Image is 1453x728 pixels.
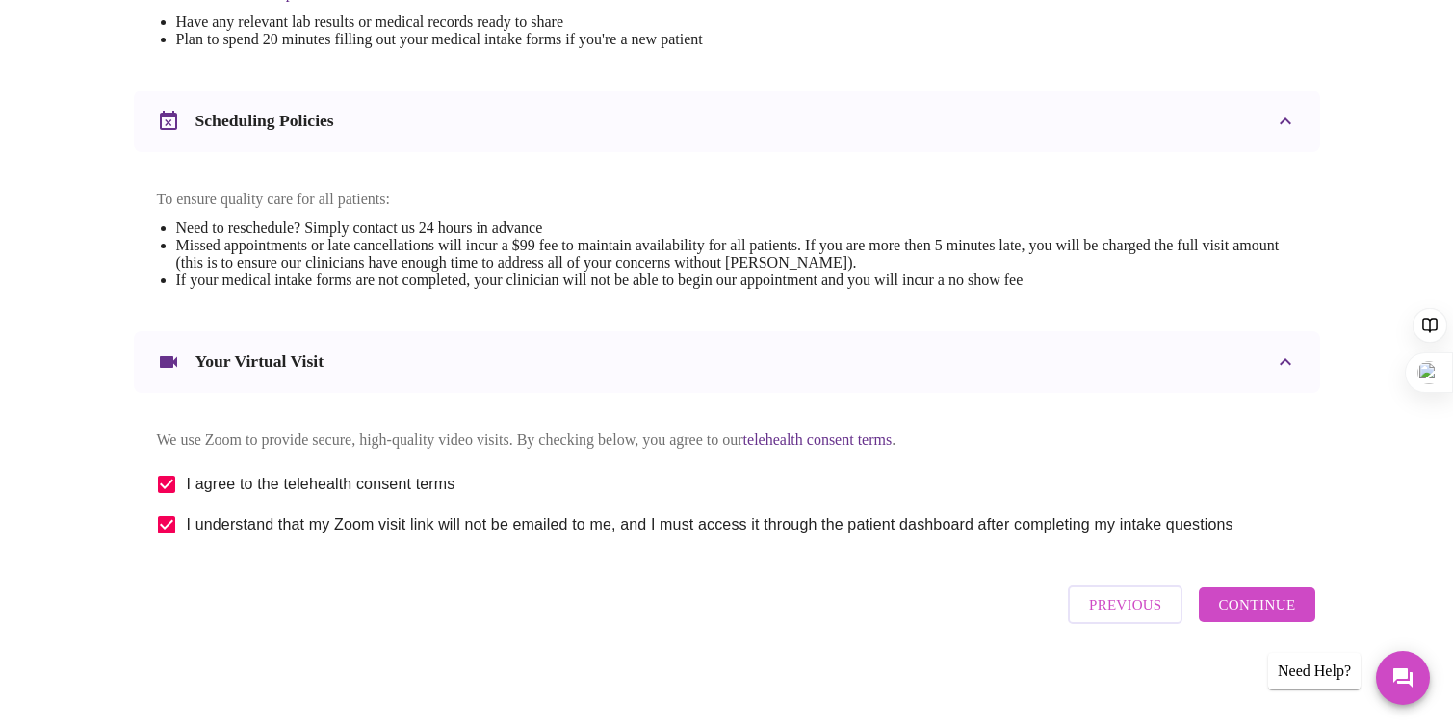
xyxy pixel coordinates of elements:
span: I understand that my Zoom visit link will not be emailed to me, and I must access it through the ... [187,513,1233,536]
p: To ensure quality care for all patients: [157,191,1297,208]
span: I agree to the telehealth consent terms [187,473,455,496]
li: Need to reschedule? Simply contact us 24 hours in advance [176,220,1297,237]
h3: Your Virtual Visit [195,351,324,372]
button: Continue [1199,587,1314,622]
div: Need Help? [1268,653,1361,689]
p: We use Zoom to provide secure, high-quality video visits. By checking below, you agree to our . [157,431,1297,449]
span: Continue [1218,592,1295,617]
button: Messages [1376,651,1430,705]
li: If your medical intake forms are not completed, your clinician will not be able to begin our appo... [176,272,1297,289]
li: Plan to spend 20 minutes filling out your medical intake forms if you're a new patient [176,31,893,48]
li: Have any relevant lab results or medical records ready to share [176,13,893,31]
div: Your Virtual Visit [134,331,1320,393]
span: Previous [1089,592,1161,617]
button: Previous [1068,585,1182,624]
li: Missed appointments or late cancellations will incur a $99 fee to maintain availability for all p... [176,237,1297,272]
h3: Scheduling Policies [195,111,334,131]
a: telehealth consent terms [743,431,893,448]
div: Scheduling Policies [134,91,1320,152]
